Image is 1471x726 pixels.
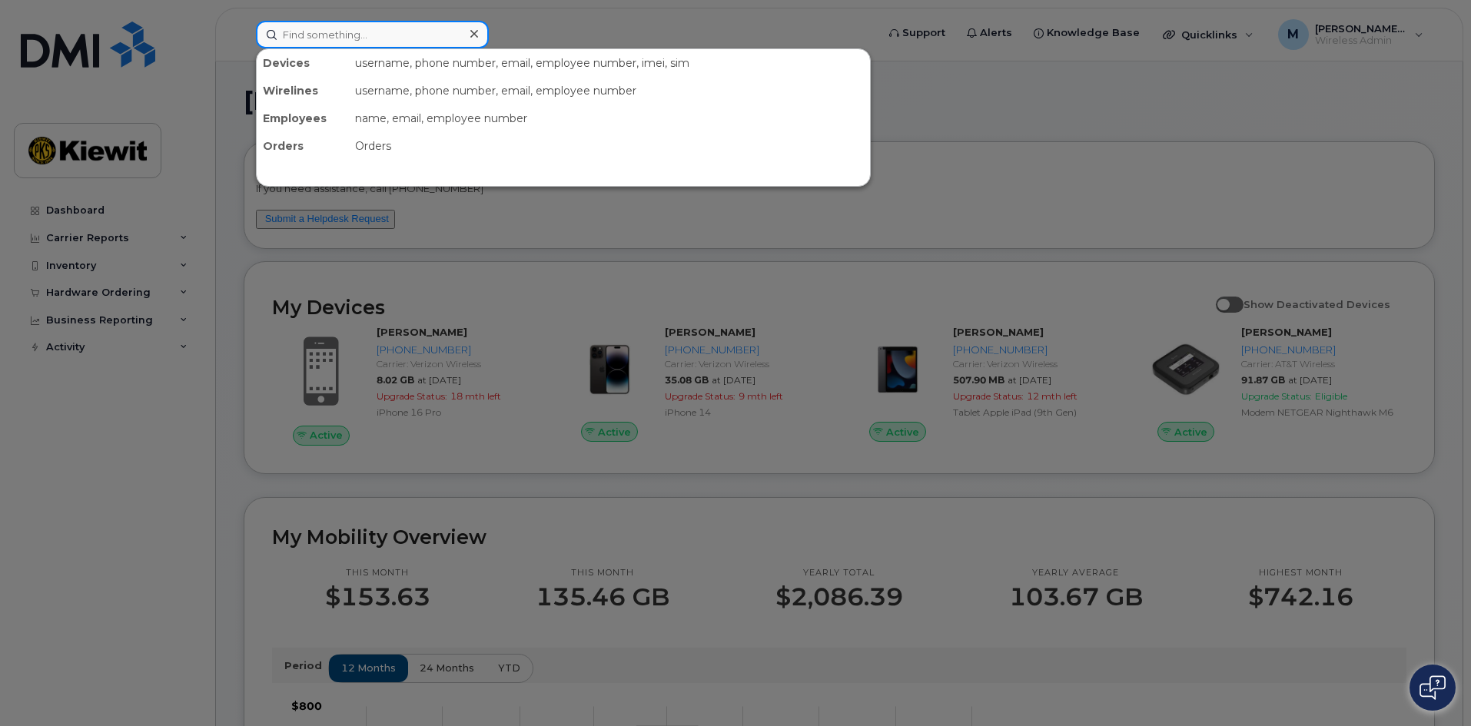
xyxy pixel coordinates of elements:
[257,132,349,160] div: Orders
[349,132,870,160] div: Orders
[349,77,870,104] div: username, phone number, email, employee number
[257,104,349,132] div: Employees
[349,49,870,77] div: username, phone number, email, employee number, imei, sim
[257,49,349,77] div: Devices
[257,77,349,104] div: Wirelines
[1420,675,1446,700] img: Open chat
[349,104,870,132] div: name, email, employee number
